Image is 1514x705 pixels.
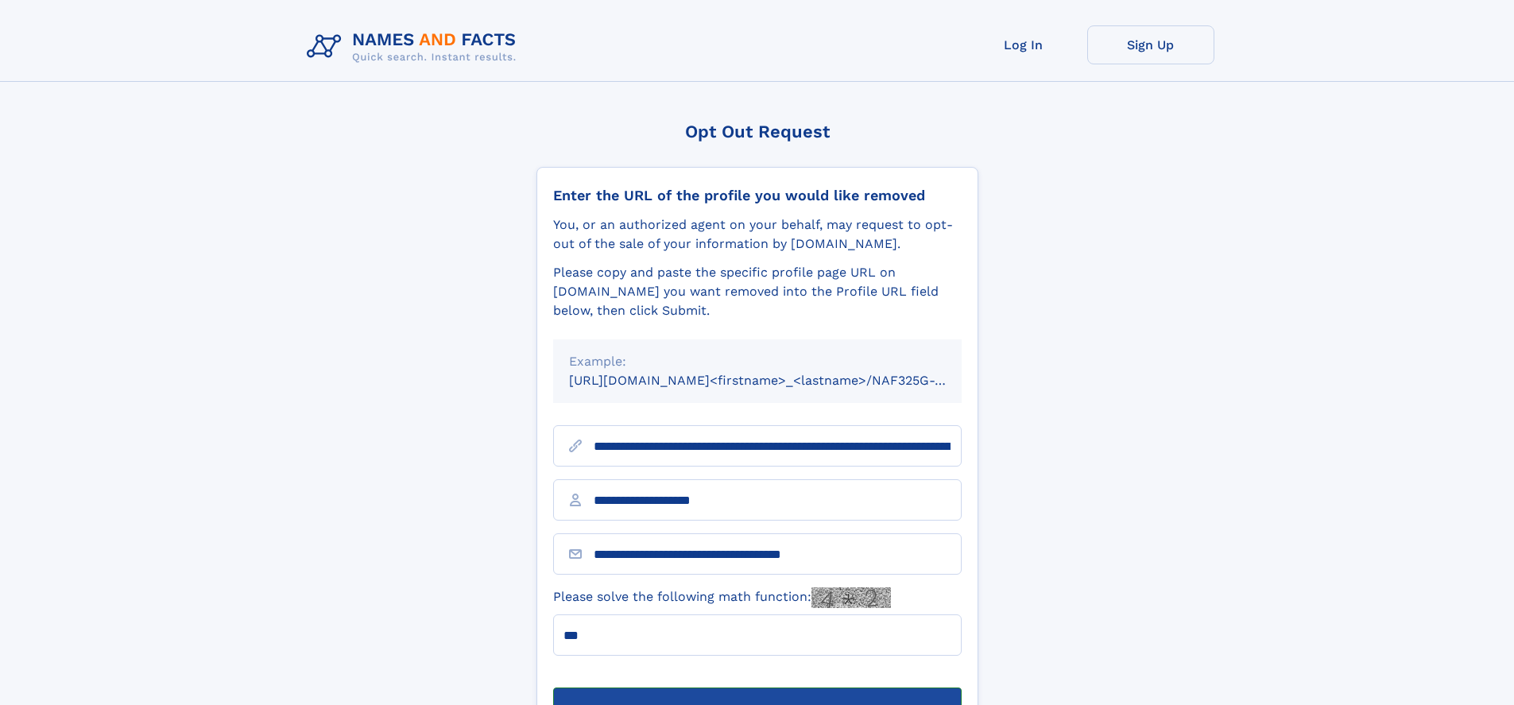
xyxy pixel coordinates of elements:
[553,263,962,320] div: Please copy and paste the specific profile page URL on [DOMAIN_NAME] you want removed into the Pr...
[553,587,891,608] label: Please solve the following math function:
[569,373,992,388] small: [URL][DOMAIN_NAME]<firstname>_<lastname>/NAF325G-xxxxxxxx
[553,215,962,254] div: You, or an authorized agent on your behalf, may request to opt-out of the sale of your informatio...
[553,187,962,204] div: Enter the URL of the profile you would like removed
[1087,25,1214,64] a: Sign Up
[300,25,529,68] img: Logo Names and Facts
[569,352,946,371] div: Example:
[536,122,978,141] div: Opt Out Request
[960,25,1087,64] a: Log In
